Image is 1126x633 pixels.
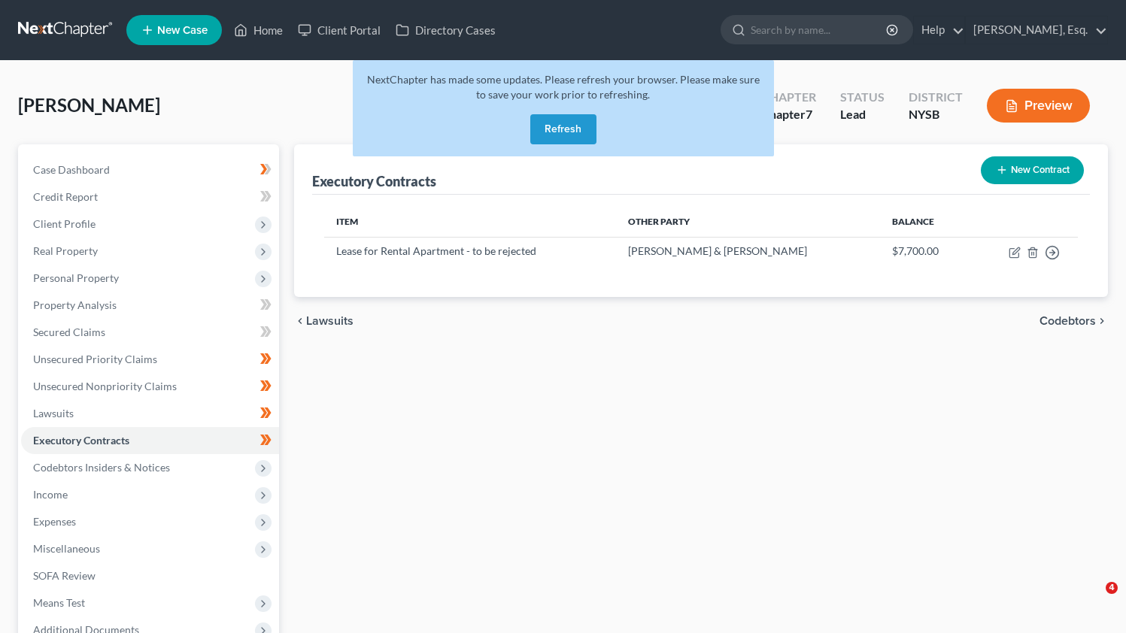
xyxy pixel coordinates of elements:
[880,237,972,266] td: $7,700.00
[914,17,964,44] a: Help
[33,244,98,257] span: Real Property
[1040,315,1108,327] button: Codebtors chevron_right
[761,89,816,106] div: Chapter
[909,106,963,123] div: NYSB
[981,156,1084,184] button: New Contract
[33,488,68,501] span: Income
[388,17,503,44] a: Directory Cases
[33,271,119,284] span: Personal Property
[21,292,279,319] a: Property Analysis
[33,380,177,392] span: Unsecured Nonpriority Claims
[33,596,85,609] span: Means Test
[18,94,160,116] span: [PERSON_NAME]
[21,427,279,454] a: Executory Contracts
[33,190,98,203] span: Credit Report
[312,172,436,190] div: Executory Contracts
[33,515,76,528] span: Expenses
[21,156,279,183] a: Case Dashboard
[1096,315,1108,327] i: chevron_right
[909,89,963,106] div: District
[840,89,885,106] div: Status
[226,17,290,44] a: Home
[616,207,880,237] th: Other Party
[840,106,885,123] div: Lead
[21,183,279,210] a: Credit Report
[880,207,972,237] th: Balance
[530,114,596,144] button: Refresh
[21,562,279,589] a: SOFA Review
[616,237,880,266] td: [PERSON_NAME] & [PERSON_NAME]
[306,315,354,327] span: Lawsuits
[987,89,1090,123] button: Preview
[294,315,354,327] button: chevron_left Lawsuits
[21,373,279,400] a: Unsecured Nonpriority Claims
[21,346,279,373] a: Unsecured Priority Claims
[966,17,1107,44] a: [PERSON_NAME], Esq.
[33,461,170,474] span: Codebtors Insiders & Notices
[751,16,888,44] input: Search by name...
[324,207,616,237] th: Item
[1040,315,1096,327] span: Codebtors
[21,400,279,427] a: Lawsuits
[290,17,388,44] a: Client Portal
[761,106,816,123] div: Chapter
[806,107,812,121] span: 7
[157,25,208,36] span: New Case
[367,73,760,101] span: NextChapter has made some updates. Please refresh your browser. Please make sure to save your wor...
[33,353,157,365] span: Unsecured Priority Claims
[294,315,306,327] i: chevron_left
[33,569,96,582] span: SOFA Review
[33,217,96,230] span: Client Profile
[33,298,117,311] span: Property Analysis
[21,319,279,346] a: Secured Claims
[1106,582,1118,594] span: 4
[33,407,74,419] span: Lawsuits
[33,542,100,555] span: Miscellaneous
[33,163,110,176] span: Case Dashboard
[324,237,616,266] td: Lease for Rental Apartment - to be rejected
[33,326,105,338] span: Secured Claims
[33,434,129,447] span: Executory Contracts
[1075,582,1111,618] iframe: Intercom live chat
